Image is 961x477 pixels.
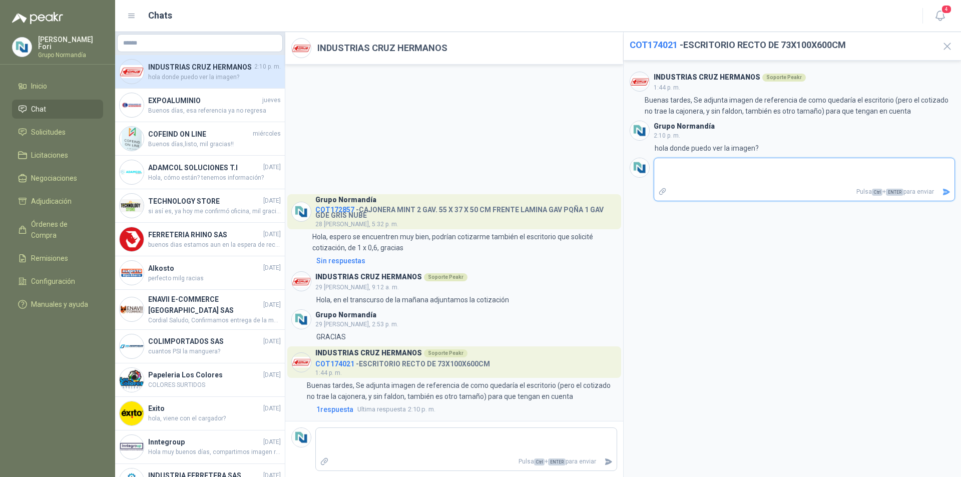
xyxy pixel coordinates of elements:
[12,295,103,314] a: Manuales y ayuda
[148,140,281,149] span: Buenos días,listo, mil gracias!!
[12,100,103,119] a: Chat
[630,72,649,91] img: Company Logo
[148,414,281,423] span: hola, viene con el cargador?
[148,294,261,316] h4: ENAVII E-COMMERCE [GEOGRAPHIC_DATA] SAS
[12,192,103,211] a: Adjudicación
[120,368,144,392] img: Company Logo
[424,273,467,281] div: Soporte Peakr
[148,106,281,116] span: Buenos días, esa referencia ya no regresa
[148,173,281,183] span: Hola, cómo están? tenemos información?
[671,183,938,201] p: Pulsa + para enviar
[120,127,144,151] img: Company Logo
[31,104,46,115] span: Chat
[38,36,103,50] p: [PERSON_NAME] Fori
[263,437,281,447] span: [DATE]
[115,55,285,89] a: Company LogoINDUSTRIAS CRUZ HERMANOS2:10 p. m.hola donde puedo ver la imagen?
[12,249,103,268] a: Remisiones
[317,41,447,55] h2: INDUSTRIAS CRUZ HERMANOS
[12,12,63,24] img: Logo peakr
[120,435,144,459] img: Company Logo
[31,299,88,310] span: Manuales y ayuda
[315,197,376,203] h3: Grupo Normandía
[872,189,882,196] span: Ctrl
[148,229,261,240] h4: FERRETERIA RHINO SAS
[315,203,617,218] h4: - CAJONERA MINT 2 GAV. 55 X 37 X 50 CM FRENTE LAMINA GAV PQÑA 1 GAV GDE GRIS NUBE
[31,253,68,264] span: Remisiones
[655,143,759,154] p: hola donde puedo ver la imagen?
[120,261,144,285] img: Company Logo
[931,7,949,25] button: 4
[120,297,144,321] img: Company Logo
[31,81,47,92] span: Inicio
[263,230,281,239] span: [DATE]
[307,380,617,402] p: Buenas tardes, Se adjunta imagen de referencia de como quedaría el escritorio (pero el cotizado n...
[316,453,333,470] label: Adjuntar archivos
[263,300,281,310] span: [DATE]
[120,93,144,117] img: Company Logo
[645,95,955,117] p: Buenas tardes, Se adjunta imagen de referencia de como quedaría el escritorio (pero el cotizado n...
[654,84,680,91] span: 1:44 p. m.
[315,360,354,368] span: COT174021
[263,263,281,273] span: [DATE]
[148,403,261,414] h4: Exito
[357,404,406,414] span: Ultima respuesta
[630,121,649,140] img: Company Logo
[316,331,346,342] p: GRACIAS
[148,129,251,140] h4: COFEIND ON LINE
[148,162,261,173] h4: ADAMCOL SOLUCIONES T.I
[357,404,435,414] span: 2:10 p. m.
[120,160,144,184] img: Company Logo
[315,284,399,291] span: 29 [PERSON_NAME], 9:12 a. m.
[333,453,600,470] p: Pulsa + para enviar
[314,255,617,266] a: Sin respuestas
[654,124,715,129] h3: Grupo Normandía
[630,158,649,177] img: Company Logo
[12,272,103,291] a: Configuración
[312,231,617,253] p: Hola, espero se encuentren muy bien, podrían cotizarme también el escritorio que solicité cotizac...
[292,353,311,372] img: Company Logo
[148,240,281,250] span: buenos dias estamos aun en la espera de recepción del pedido, por favor me pueden indicar cuando ...
[148,369,261,380] h4: Papeleria Los Colores
[534,458,545,465] span: Ctrl
[115,430,285,464] a: Company LogoInntegroup[DATE]Hola muy buenos días, compartimos imagen requerida.
[654,75,760,80] h3: INDUSTRIAS CRUZ HERMANOS
[120,401,144,425] img: Company Logo
[886,189,903,196] span: ENTER
[148,316,281,325] span: Cordial Saludo, Confirmamos entrega de la mercancia.
[148,336,261,347] h4: COLIMPORTADOS SAS
[548,458,566,465] span: ENTER
[31,219,94,241] span: Órdenes de Compra
[115,330,285,363] a: Company LogoCOLIMPORTADOS SAS[DATE]cuantos PSI la manguera?
[115,363,285,397] a: Company LogoPapeleria Los Colores[DATE]COLORES SURTIDOS
[12,123,103,142] a: Solicitudes
[120,60,144,84] img: Company Logo
[120,227,144,251] img: Company Logo
[148,207,281,216] span: si así es, ya hoy me confirmó oficina, mil gracias
[148,447,281,457] span: Hola muy buenos días, compartimos imagen requerida.
[292,310,311,329] img: Company Logo
[315,369,342,376] span: 1:44 p. m.
[31,276,75,287] span: Configuración
[115,156,285,189] a: Company LogoADAMCOL SOLUCIONES T.I[DATE]Hola, cómo están? tenemos información?
[263,404,281,413] span: [DATE]
[120,194,144,218] img: Company Logo
[316,294,509,305] p: Hola, en el transcurso de la mañana adjuntamos la cotización
[31,196,72,207] span: Adjudicación
[115,89,285,122] a: Company LogoEXPOALUMINIOjuevesBuenos días, esa referencia ya no regresa
[12,215,103,245] a: Órdenes de Compra
[630,40,678,50] span: COT174021
[600,453,617,470] button: Enviar
[292,202,311,221] img: Company Logo
[148,347,281,356] span: cuantos PSI la manguera?
[292,428,311,447] img: Company Logo
[292,272,311,291] img: Company Logo
[263,370,281,380] span: [DATE]
[315,274,422,280] h3: INDUSTRIAS CRUZ HERMANOS
[262,96,281,105] span: jueves
[12,169,103,188] a: Negociaciones
[315,357,490,367] h4: - ESCRITORIO RECTO DE 73X100X600CM
[31,150,68,161] span: Licitaciones
[148,274,281,283] span: perfecto milg racias
[941,5,952,14] span: 4
[120,334,144,358] img: Company Logo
